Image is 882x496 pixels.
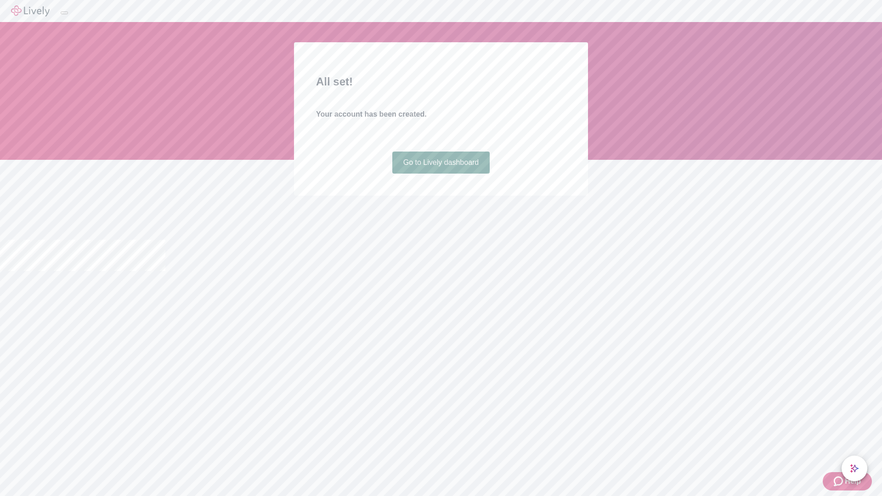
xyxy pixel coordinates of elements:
[316,109,566,120] h4: Your account has been created.
[823,472,872,490] button: Zendesk support iconHelp
[316,73,566,90] h2: All set!
[61,11,68,14] button: Log out
[392,152,490,174] a: Go to Lively dashboard
[850,464,859,473] svg: Lively AI Assistant
[834,476,845,487] svg: Zendesk support icon
[845,476,861,487] span: Help
[11,6,50,17] img: Lively
[842,456,867,481] button: chat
